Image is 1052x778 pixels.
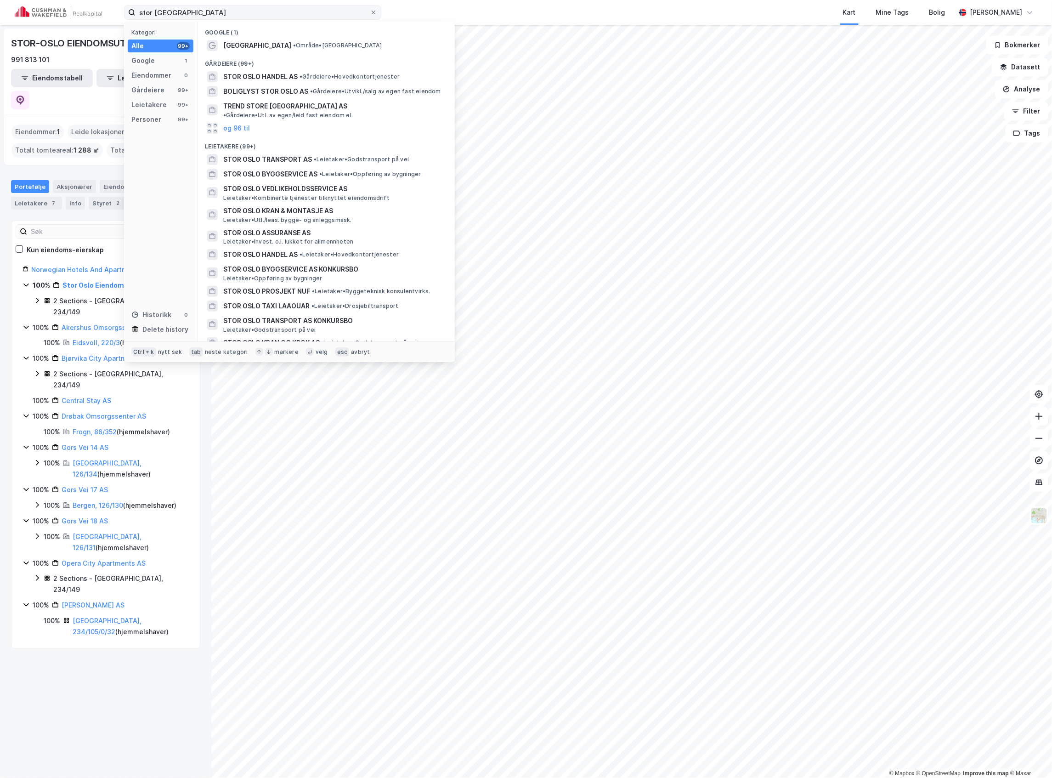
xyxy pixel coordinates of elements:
div: ( hjemmelshaver ) [73,615,189,637]
div: Leietakere (99+) [198,136,455,152]
span: Leietaker • Invest. o.l. lukket for allmennheten [223,238,353,245]
span: STOR OSLO BYGGSERVICE AS [223,169,317,180]
span: STOR OSLO TAXI LAAOUAR [223,301,310,312]
div: Kun eiendoms-eierskap [27,244,104,256]
button: Datasett [992,58,1048,76]
a: Bjørvika City Apartments AS [62,354,152,362]
div: ( hjemmelshaver ) [73,500,176,511]
div: 100% [44,337,60,348]
span: Leietaker • Hovedkontortjenester [300,251,399,258]
div: Leietakere [131,99,167,110]
div: Totalt byggareal : [107,143,196,158]
a: Gors Vei 18 AS [62,517,108,525]
div: 2 Sections - [GEOGRAPHIC_DATA], 234/149 [53,369,189,391]
div: Ctrl + k [131,347,156,357]
div: Bolig [929,7,945,18]
div: Kontrollprogram for chat [1006,734,1052,778]
div: Gårdeiere (99+) [198,53,455,69]
span: Gårdeiere • Utvikl./salg av egen fast eiendom [310,88,441,95]
a: [GEOGRAPHIC_DATA], 234/105/0/32 [73,617,141,636]
span: STOR OSLO TRANSPORT AS KONKURSBO [223,315,444,326]
div: 991 813 101 [11,54,50,65]
div: nytt søk [158,348,182,356]
span: STOR OSLO HANDEL AS [223,249,298,260]
div: Totalt tomteareal : [11,143,103,158]
div: 100% [33,395,49,406]
input: Søk [27,225,128,239]
a: Stor Oslo Eiendomsutvikling AS [62,281,167,289]
div: avbryt [351,348,370,356]
a: [GEOGRAPHIC_DATA], 126/134 [73,459,141,478]
span: STOR OSLO HANDEL AS [223,71,298,82]
div: 100% [33,411,49,422]
a: Gors Vei 14 AS [62,443,108,451]
div: Eiendommer [100,180,156,193]
span: STOR OSLO KRAN OG KROK AS [223,337,320,348]
a: Central Stay AS [62,397,111,404]
button: og 96 til [223,123,250,134]
span: Gårdeiere • Utl. av egen/leid fast eiendom el. [223,112,353,119]
div: esc [335,347,350,357]
span: • [312,288,315,295]
div: 100% [44,426,60,437]
div: 100% [33,558,49,569]
div: [PERSON_NAME] [970,7,1023,18]
div: Leide lokasjoner : [68,125,133,139]
span: • [310,88,313,95]
div: 100% [33,484,49,495]
div: 0 [182,72,190,79]
div: velg [316,348,328,356]
a: Norwegian Hotels And Apartments AS [31,266,153,273]
button: Filter [1004,102,1048,120]
span: • [311,302,314,309]
div: Aksjonærer [53,180,96,193]
span: STOR OSLO VEDLIKEHOLDSSERVICE AS [223,183,444,194]
div: Personer [131,114,161,125]
a: Akershus Omsorgssenter AS [62,324,153,331]
span: STOR OSLO ASSURANSE AS [223,227,444,239]
div: 100% [44,458,60,469]
div: markere [275,348,299,356]
div: Google (1) [198,22,455,38]
div: Google [131,55,155,66]
div: Styret [89,197,126,210]
span: • [293,42,296,49]
div: Alle [131,40,144,51]
a: Bergen, 126/130 [73,501,123,509]
span: Leietaker • Kombinerte tjenester tilknyttet eiendomsdrift [223,194,390,202]
div: Mine Tags [876,7,909,18]
div: 100% [33,280,50,291]
a: Gors Vei 17 AS [62,486,108,494]
div: Delete history [142,324,188,335]
span: STOR OSLO KRAN & MONTASJE AS [223,205,444,216]
div: 100% [33,442,49,453]
div: 100% [33,322,49,333]
a: Mapbox [889,770,915,777]
a: Drøbak Omsorgssenter AS [62,412,146,420]
button: Eiendomstabell [11,69,93,87]
div: 100% [33,353,49,364]
div: 100% [44,531,60,542]
span: Leietaker • Godstransport på vei [223,326,316,334]
div: Leietakere [11,197,62,210]
div: STOR-OSLO EIENDOMSUTVIKLING AS [11,36,177,51]
span: Leietaker • Oppføring av bygninger [223,275,322,282]
button: Tags [1006,124,1048,142]
div: ( hjemmelshaver ) [73,531,189,553]
span: Leietaker • Byggeteknisk konsulentvirks. [312,288,430,295]
span: 1 288 ㎡ [74,145,99,156]
div: ( hjemmelshaver ) [73,426,170,437]
span: Leietaker • Oppføring av bygninger [319,170,421,178]
span: Gårdeiere • Hovedkontortjenester [300,73,400,80]
a: [GEOGRAPHIC_DATA], 126/131 [73,533,141,551]
span: • [223,112,226,119]
a: OpenStreetMap [916,770,961,777]
span: Leietaker • Godstransport på vei [314,156,409,163]
div: Eiendommer : [11,125,64,139]
a: Frogn, 86/352 [73,428,117,436]
button: Bokmerker [986,36,1048,54]
span: 1 [57,126,60,137]
div: 99+ [177,86,190,94]
span: • [319,170,322,177]
img: Z [1030,507,1048,524]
